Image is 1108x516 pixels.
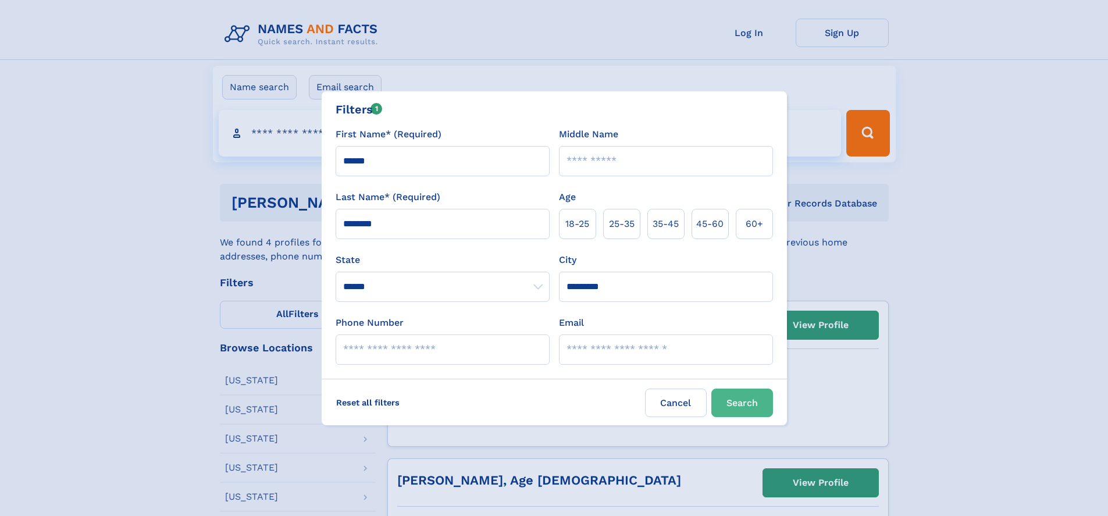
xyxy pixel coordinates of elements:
button: Search [711,389,773,417]
span: 25‑35 [609,217,635,231]
label: Phone Number [336,316,404,330]
span: 45‑60 [696,217,724,231]
label: First Name* (Required) [336,127,441,141]
label: Last Name* (Required) [336,190,440,204]
label: Middle Name [559,127,618,141]
label: Email [559,316,584,330]
span: 18‑25 [565,217,589,231]
label: Age [559,190,576,204]
label: City [559,253,576,267]
label: State [336,253,550,267]
span: 35‑45 [653,217,679,231]
div: Filters [336,101,383,118]
label: Cancel [645,389,707,417]
label: Reset all filters [329,389,407,417]
span: 60+ [746,217,763,231]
